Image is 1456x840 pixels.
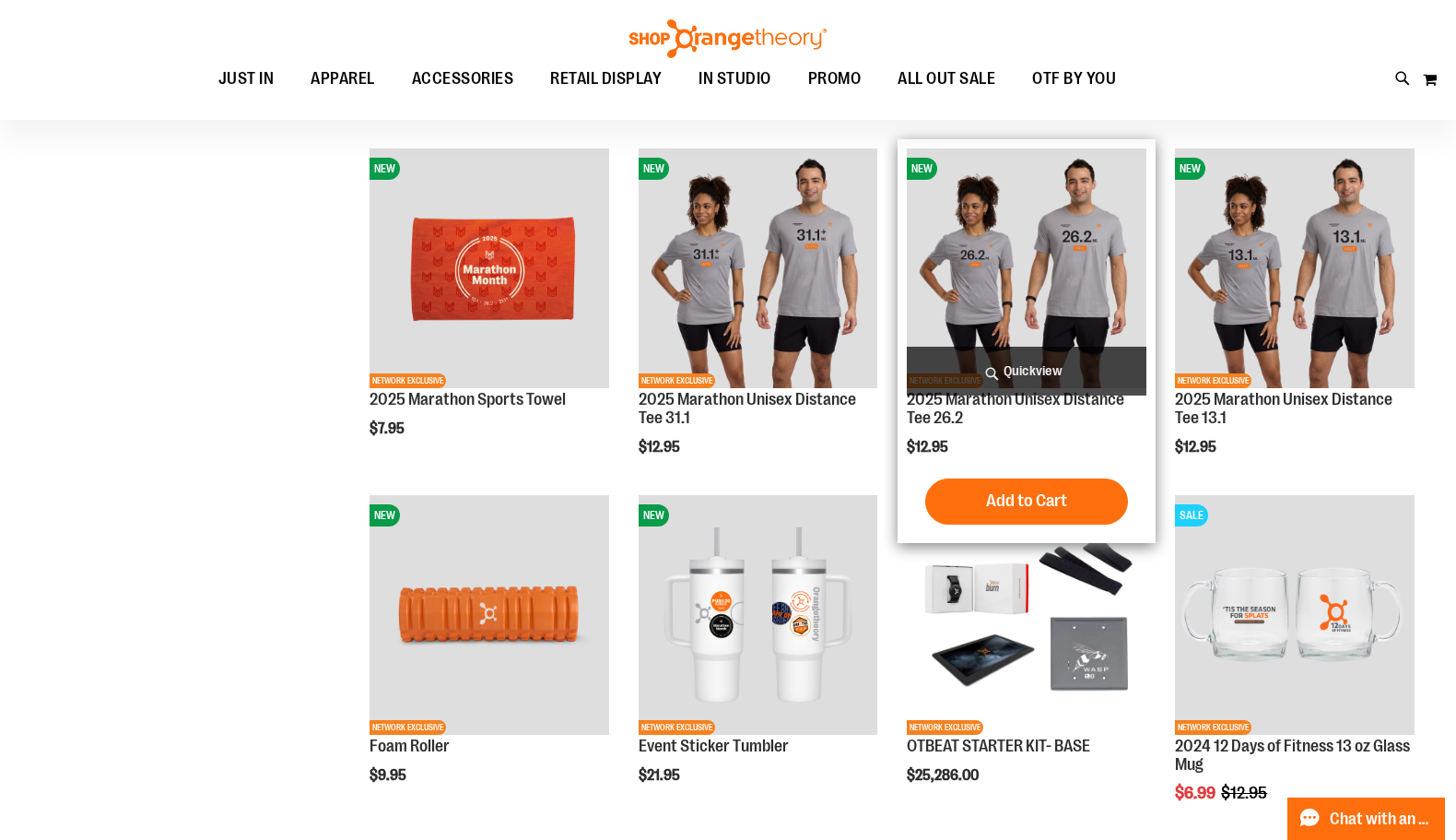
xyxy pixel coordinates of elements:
[1175,439,1219,455] span: $12.95
[907,390,1124,427] a: 2025 Marathon Unisex Distance Tee 26.2
[1175,495,1415,738] a: Main image of 2024 12 Days of Fitness 13 oz Glass MugSALENETWORK EXCLUSIVE
[370,767,409,784] span: $9.95
[370,148,609,391] a: 2025 Marathon Sports TowelNEWNETWORK EXCLUSIVE
[360,139,618,483] div: product
[639,720,715,735] span: NETWORK EXCLUSIVE
[1175,504,1208,526] span: SALE
[1175,373,1251,388] span: NETWORK EXCLUSIVE
[1175,148,1415,388] img: 2025 Marathon Unisex Distance Tee 13.1
[907,767,981,784] span: $25,286.00
[550,58,662,100] span: RETAIL DISPLAY
[412,58,514,100] span: ACCESSORIES
[907,158,937,180] span: NEW
[639,390,856,427] a: 2025 Marathon Unisex Distance Tee 31.1
[370,148,609,388] img: 2025 Marathon Sports Towel
[629,486,887,830] div: product
[1175,784,1218,802] span: $6.99
[898,58,995,100] span: ALL OUT SALE
[808,58,862,100] span: PROMO
[1175,495,1415,735] img: Main image of 2024 12 Days of Fitness 13 oz Glass Mug
[639,439,683,455] span: $12.95
[1166,139,1424,502] div: product
[898,486,1156,830] div: product
[1175,720,1251,735] span: NETWORK EXCLUSIVE
[907,720,983,735] span: NETWORK EXCLUSIVE
[1175,148,1415,391] a: 2025 Marathon Unisex Distance Tee 13.1NEWNETWORK EXCLUSIVE
[907,495,1146,735] img: OTBEAT STARTER KIT- BASE
[370,495,609,735] img: Foam Roller
[370,495,609,738] a: Foam RollerNEWNETWORK EXCLUSIVE
[370,420,407,437] span: $7.95
[370,373,446,388] span: NETWORK EXCLUSIVE
[639,504,669,526] span: NEW
[639,767,683,784] span: $21.95
[639,158,669,180] span: NEW
[639,495,878,735] img: OTF 40 oz. Sticker Tumbler
[639,373,715,388] span: NETWORK EXCLUSIVE
[370,158,400,180] span: NEW
[218,58,275,100] span: JUST IN
[907,495,1146,738] a: OTBEAT STARTER KIT- BASENETWORK EXCLUSIVE
[1330,810,1434,828] span: Chat with an Expert
[1175,737,1410,774] a: 2024 12 Days of Fitness 13 oz Glass Mug
[907,148,1146,391] a: 2025 Marathon Unisex Distance Tee 26.2NEWNETWORK EXCLUSIVE
[986,491,1067,511] span: Add to Cart
[370,737,450,755] a: Foam Roller
[370,720,446,735] span: NETWORK EXCLUSIVE
[1175,158,1205,180] span: NEW
[1032,58,1116,100] span: OTF BY YOU
[1175,390,1392,427] a: 2025 Marathon Unisex Distance Tee 13.1
[907,737,1090,755] a: OTBEAT STARTER KIT- BASE
[907,439,951,455] span: $12.95
[898,139,1156,542] div: product
[925,479,1128,525] button: Add to Cart
[907,148,1146,388] img: 2025 Marathon Unisex Distance Tee 26.2
[360,486,618,830] div: product
[1221,784,1270,802] span: $12.95
[639,148,878,388] img: 2025 Marathon Unisex Distance Tee 31.1
[627,19,829,58] img: Shop Orangetheory
[699,58,771,100] span: IN STUDIO
[1287,798,1446,840] button: Chat with an Expert
[370,504,400,526] span: NEW
[629,139,887,502] div: product
[311,58,375,100] span: APPAREL
[639,737,789,755] a: Event Sticker Tumbler
[639,495,878,738] a: OTF 40 oz. Sticker TumblerNEWNETWORK EXCLUSIVE
[907,347,1146,396] a: Quickview
[370,390,566,408] a: 2025 Marathon Sports Towel
[639,148,878,391] a: 2025 Marathon Unisex Distance Tee 31.1NEWNETWORK EXCLUSIVE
